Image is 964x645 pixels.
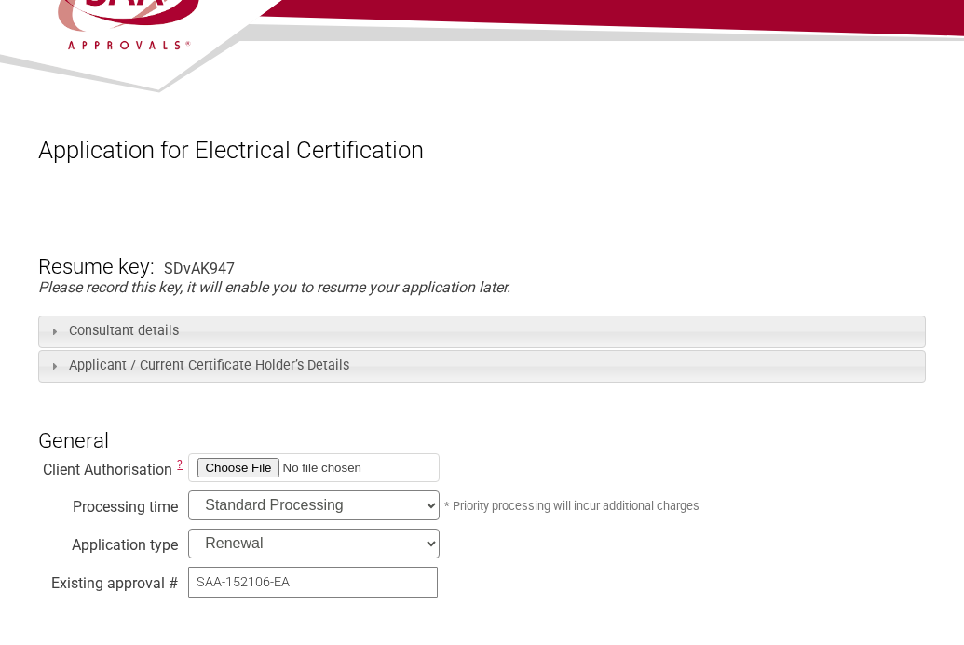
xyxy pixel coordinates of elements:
div: Client Authorisation [38,456,178,475]
h3: Resume key: [38,222,155,278]
div: Processing time [38,493,178,512]
div: Existing approval # [38,570,178,588]
small: * Priority processing will incur additional charges [444,499,699,513]
div: Application type [38,531,178,550]
span: Consultants must upload a copy of the Letter of Authorisation and Terms, Conditions and Obligatio... [177,458,183,471]
h3: Consultant details [38,316,925,348]
h3: General [38,396,925,452]
h1: Application for Electrical Certification [38,136,925,164]
em: Please record this key, it will enable you to resume your application later. [38,278,510,296]
div: SDvAK947 [164,260,235,277]
h3: Applicant / Current Certificate Holder’s Details [38,350,925,383]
